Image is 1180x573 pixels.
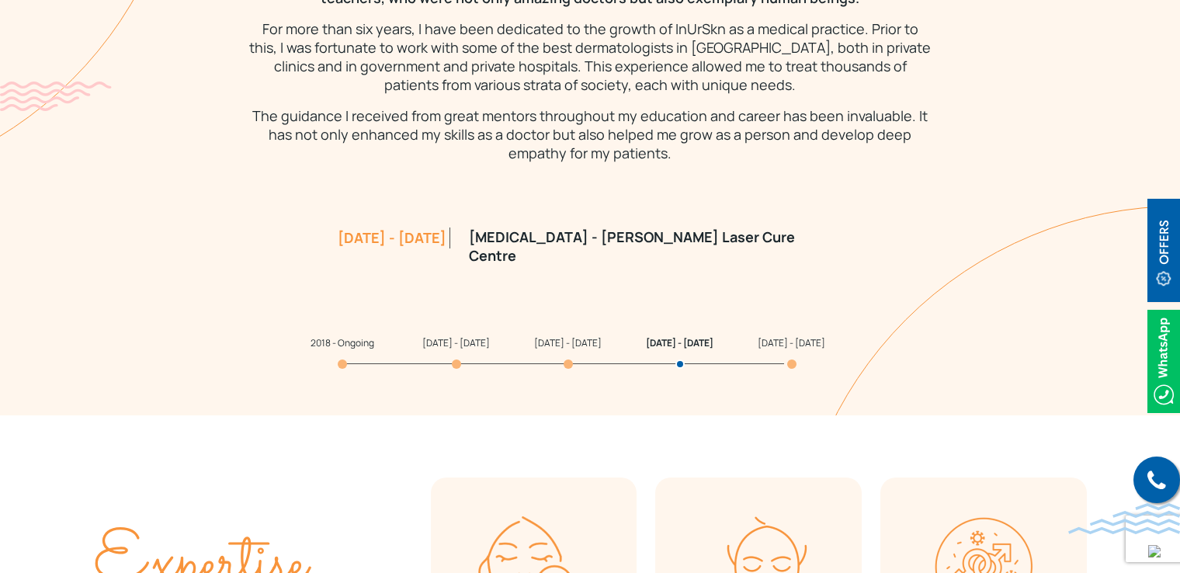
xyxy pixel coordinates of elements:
[338,227,450,248] div: [DATE] - [DATE]
[1068,503,1180,534] img: bluewave
[311,336,374,349] span: 2018 - Ongoing
[217,175,963,330] div: 4 / 5
[422,336,490,349] span: [DATE] - [DATE]
[469,227,843,265] p: [MEDICAL_DATA] - [PERSON_NAME] Laser Cure Centre
[758,336,825,349] span: [DATE] - [DATE]
[248,19,932,94] p: For more than six years, I have been dedicated to the growth of InUrSkn as a medical practice. Pr...
[248,106,932,162] p: The guidance I received from great mentors throughout my education and career has been invaluable...
[646,336,713,349] span: [DATE] - [DATE]
[1147,352,1180,369] a: Whatsappicon
[534,336,602,349] span: [DATE] - [DATE]
[1148,545,1161,557] img: up-blue-arrow.svg
[1147,310,1180,413] img: Whatsappicon
[1147,199,1180,302] img: offerBt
